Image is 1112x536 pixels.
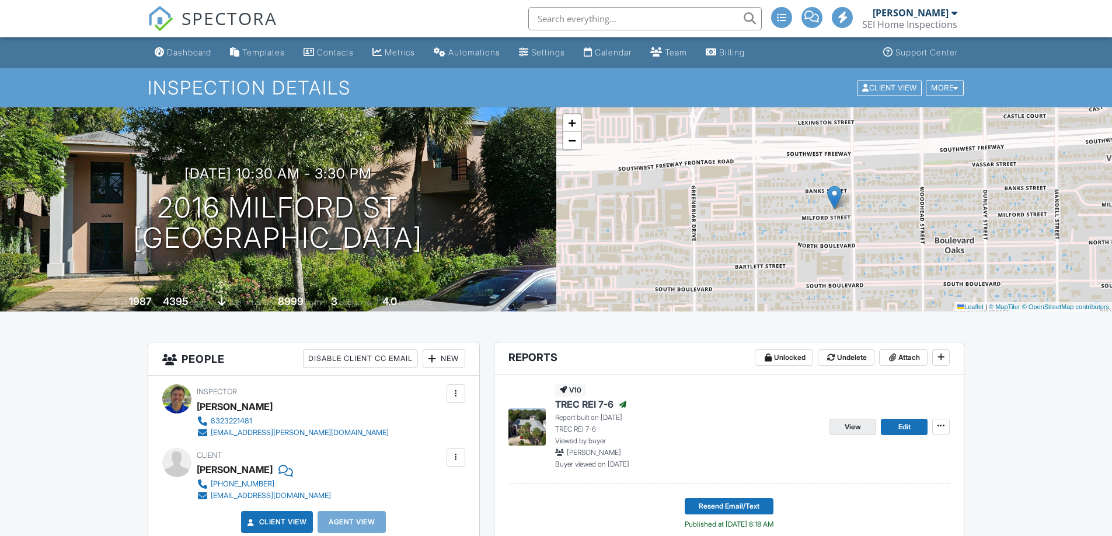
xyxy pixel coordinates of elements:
div: Billing [719,47,745,57]
a: SPECTORA [148,16,277,40]
a: [EMAIL_ADDRESS][DOMAIN_NAME] [197,490,331,502]
div: [PERSON_NAME] [197,461,273,478]
h1: 2016 Milford St [GEOGRAPHIC_DATA] [133,192,423,254]
a: Billing [701,42,750,64]
a: © MapTiler [989,303,1020,310]
div: Client View [857,80,922,96]
div: [EMAIL_ADDRESS][DOMAIN_NAME] [211,491,331,500]
a: Calendar [579,42,636,64]
img: The Best Home Inspection Software - Spectora [148,6,173,31]
a: Team [646,42,692,64]
div: [PERSON_NAME] [873,7,949,19]
div: Dashboard [167,47,211,57]
a: Templates [225,42,290,64]
a: Automations (Basic) [429,42,505,64]
span: sq.ft. [305,298,320,307]
h1: Inspection Details [148,78,965,98]
input: Search everything... [528,7,762,30]
span: Lot Size [252,298,276,307]
span: bathrooms [399,298,432,307]
div: Calendar [595,47,632,57]
a: Zoom in [563,114,581,132]
a: Support Center [879,42,963,64]
div: SEI Home Inspections [862,19,957,30]
div: Disable Client CC Email [303,349,418,368]
div: 4.0 [382,295,397,307]
a: Metrics [368,42,420,64]
a: [PHONE_NUMBER] [197,478,331,490]
div: Team [665,47,687,57]
div: Automations [448,47,500,57]
a: Client View [245,516,307,528]
div: Templates [242,47,285,57]
span: SPECTORA [182,6,277,30]
div: 1987 [129,295,152,307]
a: Zoom out [563,132,581,149]
span: bedrooms [339,298,371,307]
div: 3 [331,295,337,307]
div: New [423,349,465,368]
span: | [985,303,987,310]
div: 4395 [163,295,189,307]
h3: [DATE] 10:30 am - 3:30 pm [184,166,372,181]
span: slab [228,298,240,307]
span: Client [197,451,222,460]
span: − [568,133,576,148]
div: Contacts [317,47,354,57]
span: Built [114,298,127,307]
div: Settings [531,47,565,57]
div: Support Center [895,47,958,57]
div: 8323221481 [211,416,252,426]
a: Contacts [299,42,358,64]
h3: People [148,342,479,376]
a: Dashboard [150,42,216,64]
div: [PHONE_NUMBER] [211,479,274,489]
a: Client View [856,83,925,92]
a: Leaflet [957,303,984,310]
div: [PERSON_NAME] [197,398,273,415]
div: 8999 [278,295,304,307]
img: Marker [827,185,842,209]
a: [EMAIL_ADDRESS][PERSON_NAME][DOMAIN_NAME] [197,427,389,439]
div: Metrics [385,47,415,57]
a: 8323221481 [197,415,389,427]
a: Settings [514,42,570,64]
div: More [926,80,964,96]
div: [EMAIL_ADDRESS][PERSON_NAME][DOMAIN_NAME] [211,428,389,437]
span: sq. ft. [190,298,207,307]
span: Inspector [197,387,237,396]
a: © OpenStreetMap contributors [1022,303,1109,310]
span: + [568,115,576,130]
